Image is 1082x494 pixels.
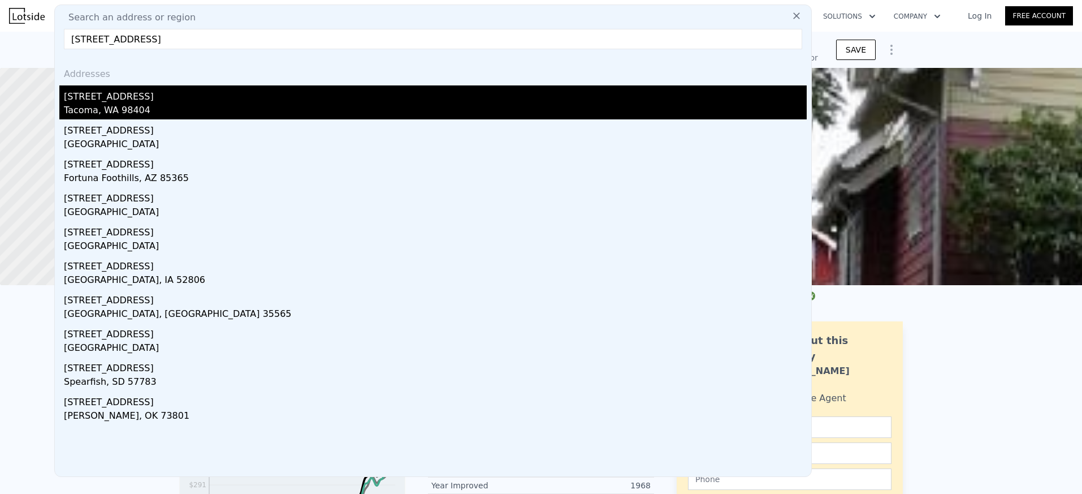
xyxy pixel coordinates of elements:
[880,38,903,61] button: Show Options
[688,469,891,490] input: Phone
[64,85,807,104] div: [STREET_ADDRESS]
[9,8,45,24] img: Lotside
[954,10,1005,22] a: Log In
[836,40,876,60] button: SAVE
[64,289,807,307] div: [STREET_ADDRESS]
[64,153,807,171] div: [STREET_ADDRESS]
[59,11,196,24] span: Search an address or region
[64,341,807,357] div: [GEOGRAPHIC_DATA]
[1005,6,1073,25] a: Free Account
[725,52,818,63] div: Off Market, last sold for
[189,481,206,489] tspan: $291
[59,58,807,85] div: Addresses
[64,187,807,205] div: [STREET_ADDRESS]
[64,29,802,49] input: Enter an address, city, region, neighborhood or zip code
[64,391,807,409] div: [STREET_ADDRESS]
[814,6,885,27] button: Solutions
[64,273,807,289] div: [GEOGRAPHIC_DATA], IA 52806
[64,357,807,375] div: [STREET_ADDRESS]
[431,480,541,491] div: Year Improved
[64,138,807,153] div: [GEOGRAPHIC_DATA]
[64,375,807,391] div: Spearfish, SD 57783
[541,480,651,491] div: 1968
[765,333,891,364] div: Ask about this property
[64,255,807,273] div: [STREET_ADDRESS]
[64,119,807,138] div: [STREET_ADDRESS]
[64,323,807,341] div: [STREET_ADDRESS]
[64,409,807,425] div: [PERSON_NAME], OK 73801
[64,171,807,187] div: Fortuna Foothills, AZ 85365
[765,364,891,392] div: [PERSON_NAME] Bahadur
[64,239,807,255] div: [GEOGRAPHIC_DATA]
[64,205,807,221] div: [GEOGRAPHIC_DATA]
[64,307,807,323] div: [GEOGRAPHIC_DATA], [GEOGRAPHIC_DATA] 35565
[64,104,807,119] div: Tacoma, WA 98404
[885,6,950,27] button: Company
[64,221,807,239] div: [STREET_ADDRESS]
